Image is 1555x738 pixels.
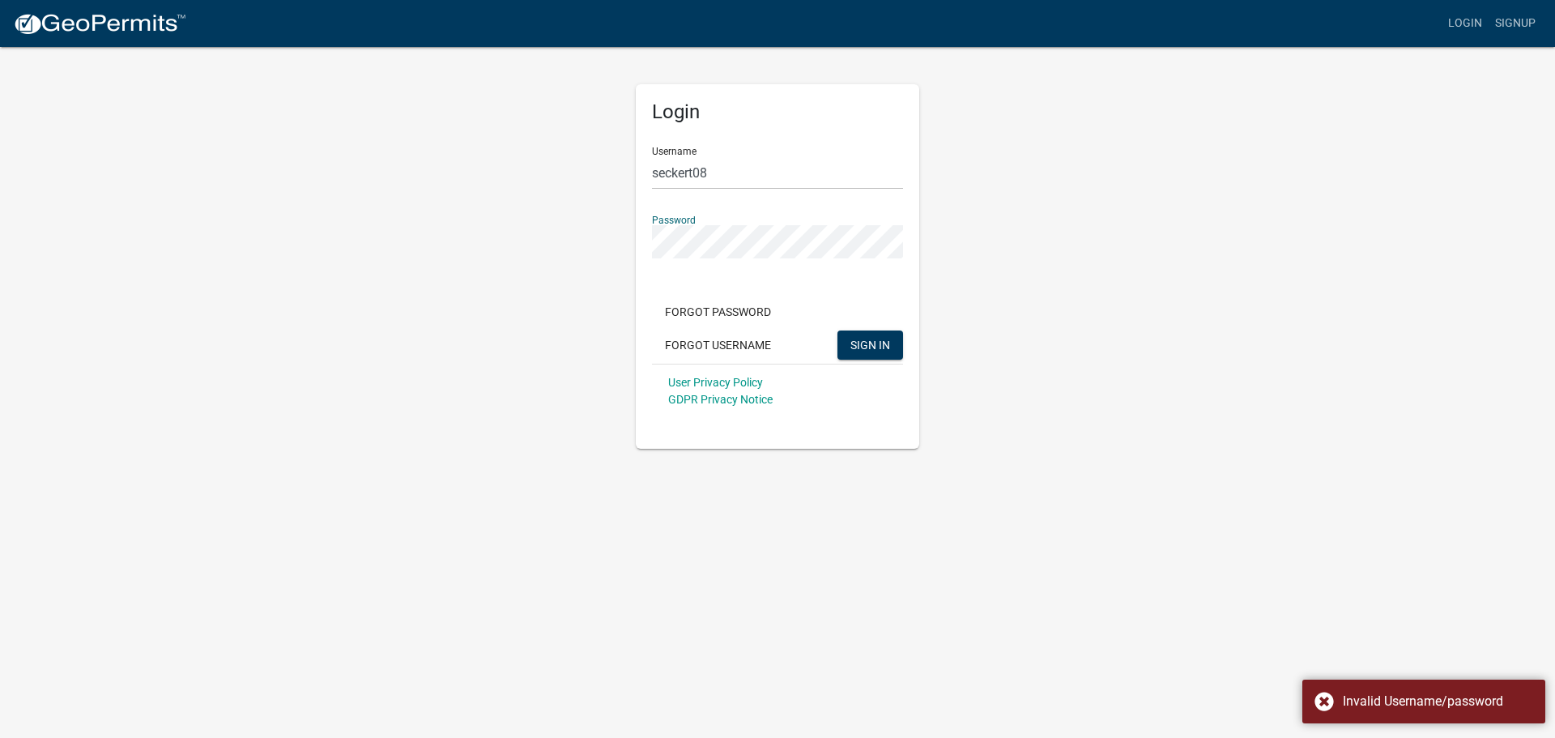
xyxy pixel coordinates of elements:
button: SIGN IN [837,331,903,360]
a: GDPR Privacy Notice [668,393,773,406]
a: Signup [1489,8,1542,39]
span: SIGN IN [850,338,890,351]
button: Forgot Username [652,331,784,360]
button: Forgot Password [652,297,784,326]
h5: Login [652,100,903,124]
a: Login [1442,8,1489,39]
div: Invalid Username/password [1343,692,1533,711]
a: User Privacy Policy [668,376,763,389]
